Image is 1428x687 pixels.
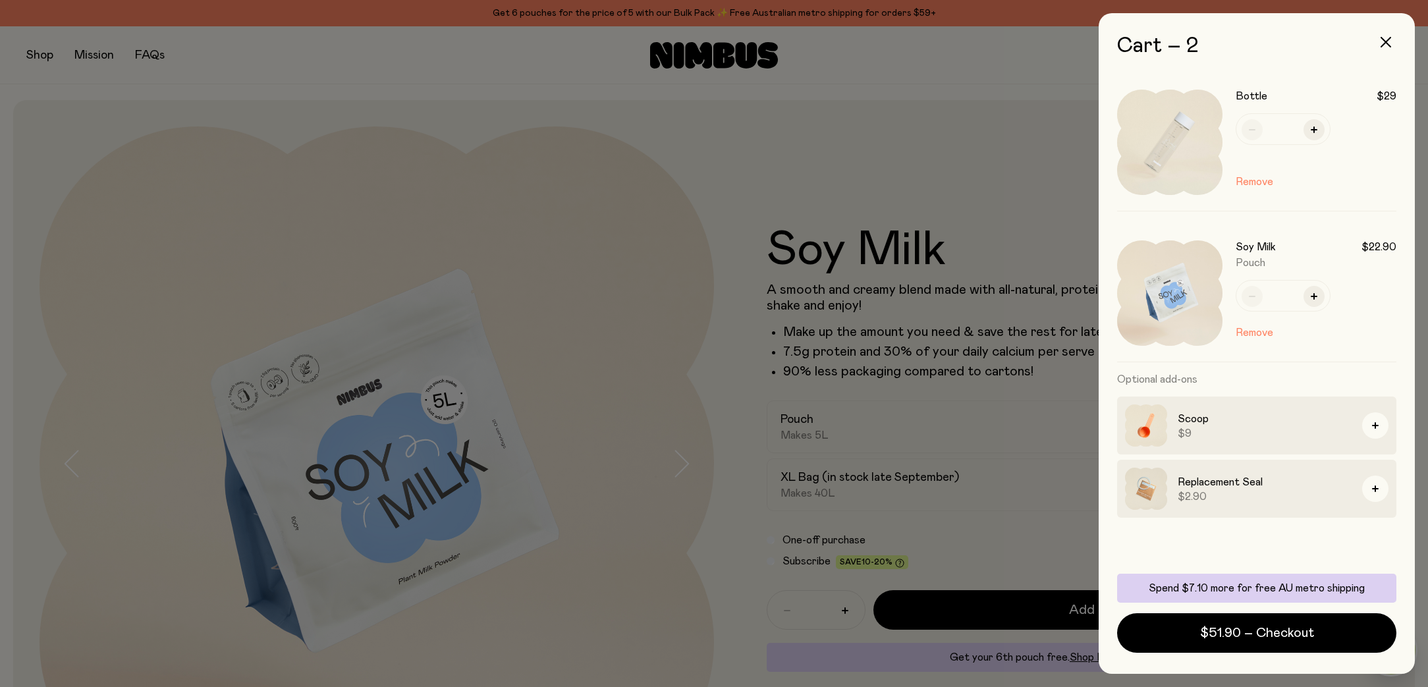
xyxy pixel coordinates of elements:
button: Remove [1236,325,1273,341]
h3: Optional add-ons [1117,362,1396,397]
span: $29 [1377,90,1396,103]
span: $51.90 – Checkout [1200,624,1314,642]
span: $2.90 [1178,490,1352,503]
span: Pouch [1236,258,1265,268]
span: $22.90 [1361,240,1396,254]
button: $51.90 – Checkout [1117,613,1396,653]
h3: Scoop [1178,411,1352,427]
span: $9 [1178,427,1352,440]
h3: Replacement Seal [1178,474,1352,490]
h3: Bottle [1236,90,1267,103]
p: Spend $7.10 more for free AU metro shipping [1125,582,1388,595]
h3: Soy Milk [1236,240,1276,254]
button: Remove [1236,174,1273,190]
h2: Cart – 2 [1117,34,1396,58]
